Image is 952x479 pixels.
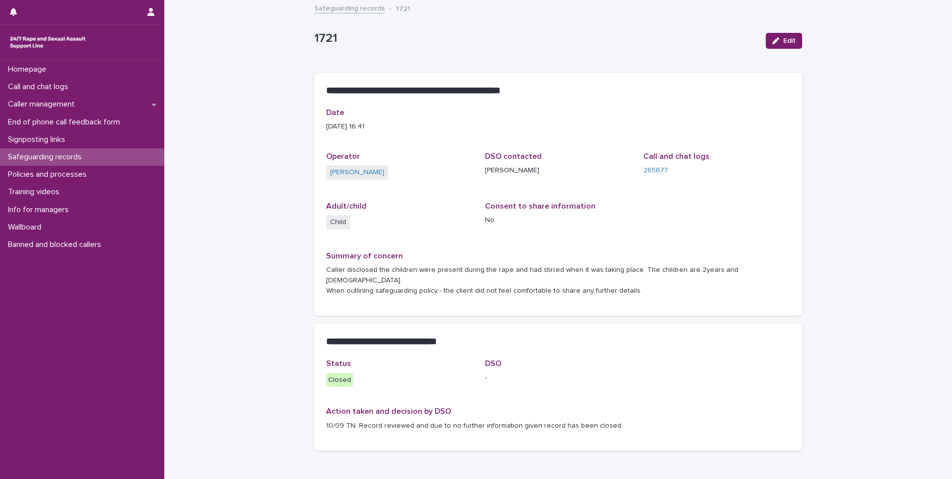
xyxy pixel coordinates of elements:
[643,152,710,160] span: Call and chat logs
[4,205,77,215] p: Info for managers
[326,373,353,387] div: Closed
[485,359,501,367] span: DSO
[766,33,802,49] button: Edit
[326,152,360,160] span: Operator
[326,215,350,230] span: Child
[485,165,632,176] p: [PERSON_NAME]
[4,170,95,179] p: Policies and processes
[396,2,410,13] p: 1721
[4,100,83,109] p: Caller management
[4,118,128,127] p: End of phone call feedback form
[485,152,542,160] span: DSO contacted
[4,82,76,92] p: Call and chat logs
[326,252,403,260] span: Summary of concern
[326,421,790,431] p: 10/09 TN: Record reviewed and due to no further information given record has been closed.
[326,121,790,132] p: [DATE] 16:41
[326,109,344,117] span: Date
[4,223,49,232] p: Wallboard
[4,240,109,249] p: Banned and blocked callers
[326,407,451,415] span: Action taken and decision by DSO
[326,359,351,367] span: Status
[326,202,366,210] span: Adult/child
[326,265,790,296] p: Caller disclosed the children were present during the rape and had stirred when it was taking pla...
[314,31,758,46] p: 1721
[485,202,595,210] span: Consent to share information
[314,2,385,13] a: Safeguarding records
[643,165,668,176] a: 265677
[330,167,384,178] a: [PERSON_NAME]
[485,373,632,383] p: -
[783,37,796,44] span: Edit
[8,32,88,52] img: rhQMoQhaT3yELyF149Cw
[485,215,632,226] p: No
[4,135,73,144] p: Signposting links
[4,65,54,74] p: Homepage
[4,152,90,162] p: Safeguarding records
[4,187,67,197] p: Training videos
